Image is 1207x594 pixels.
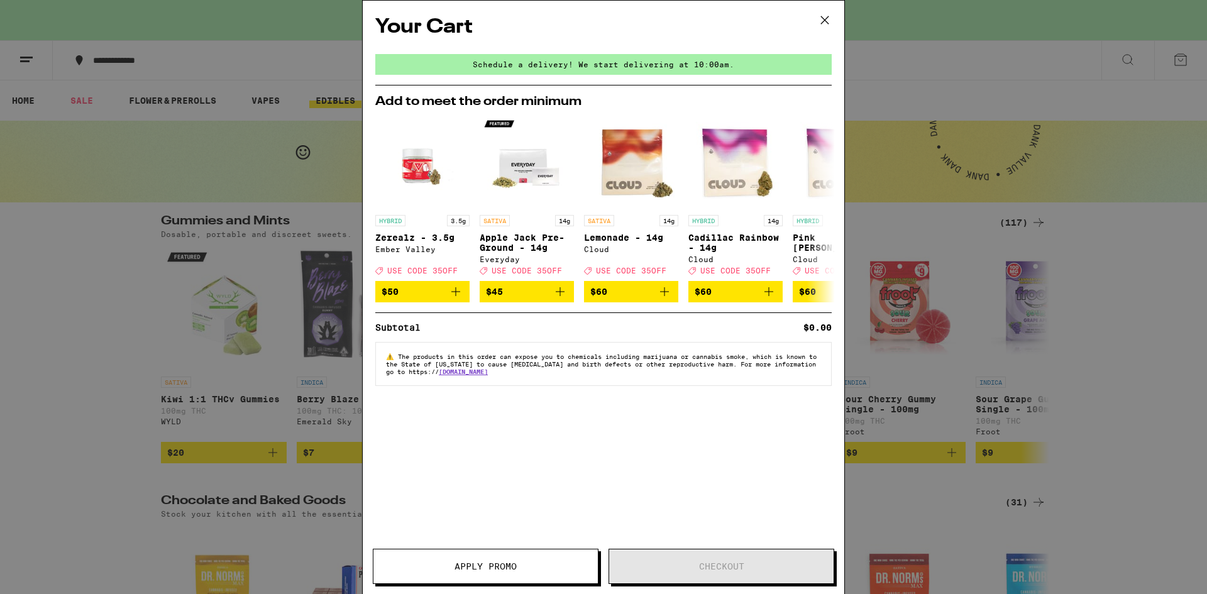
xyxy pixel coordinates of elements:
p: Apple Jack Pre-Ground - 14g [480,233,574,253]
button: Apply Promo [373,549,598,584]
img: Cloud - Lemonade - 14g [584,114,678,209]
span: Apply Promo [455,562,517,571]
p: 3.5g [447,215,470,226]
p: 14g [659,215,678,226]
div: Cloud [584,245,678,253]
button: Checkout [609,549,834,584]
button: Add to bag [480,281,574,302]
p: 14g [555,215,574,226]
span: $60 [799,287,816,297]
span: The products in this order can expose you to chemicals including marijuana or cannabis smoke, whi... [386,353,817,375]
div: $0.00 [803,323,832,332]
span: USE CODE 35OFF [596,267,666,275]
img: Everyday - Apple Jack Pre-Ground - 14g [480,114,574,209]
h2: Your Cart [375,13,832,41]
a: Open page for Pink Runtz - 14g from Cloud [793,114,887,281]
button: Add to bag [375,281,470,302]
div: Subtotal [375,323,429,332]
span: Hi. Need any help? [8,9,91,19]
p: Cadillac Rainbow - 14g [688,233,783,253]
img: Cloud - Cadillac Rainbow - 14g [688,114,783,209]
h2: Add to meet the order minimum [375,96,832,108]
div: Cloud [688,255,783,263]
p: HYBRID [793,215,823,226]
button: Add to bag [688,281,783,302]
a: Open page for Cadillac Rainbow - 14g from Cloud [688,114,783,281]
img: Cloud - Pink Runtz - 14g [793,114,887,209]
button: Add to bag [584,281,678,302]
p: HYBRID [688,215,719,226]
div: Cloud [793,255,887,263]
span: USE CODE 35OFF [700,267,771,275]
span: $60 [590,287,607,297]
span: USE CODE 35OFF [387,267,458,275]
a: Open page for Apple Jack Pre-Ground - 14g from Everyday [480,114,574,281]
a: Open page for Zerealz - 3.5g from Ember Valley [375,114,470,281]
p: SATIVA [480,215,510,226]
span: $60 [695,287,712,297]
a: [DOMAIN_NAME] [439,368,488,375]
span: $45 [486,287,503,297]
a: Open page for Lemonade - 14g from Cloud [584,114,678,281]
span: USE CODE 35OFF [492,267,562,275]
p: SATIVA [584,215,614,226]
p: Pink [PERSON_NAME] - 14g [793,233,887,253]
button: Add to bag [793,281,887,302]
span: $50 [382,287,399,297]
span: Checkout [699,562,744,571]
div: Ember Valley [375,245,470,253]
span: ⚠️ [386,353,398,360]
div: Everyday [480,255,574,263]
p: Lemonade - 14g [584,233,678,243]
img: Ember Valley - Zerealz - 3.5g [375,114,470,209]
p: Zerealz - 3.5g [375,233,470,243]
div: Schedule a delivery! We start delivering at 10:00am. [375,54,832,75]
span: USE CODE 35OFF [805,267,875,275]
p: 14g [764,215,783,226]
